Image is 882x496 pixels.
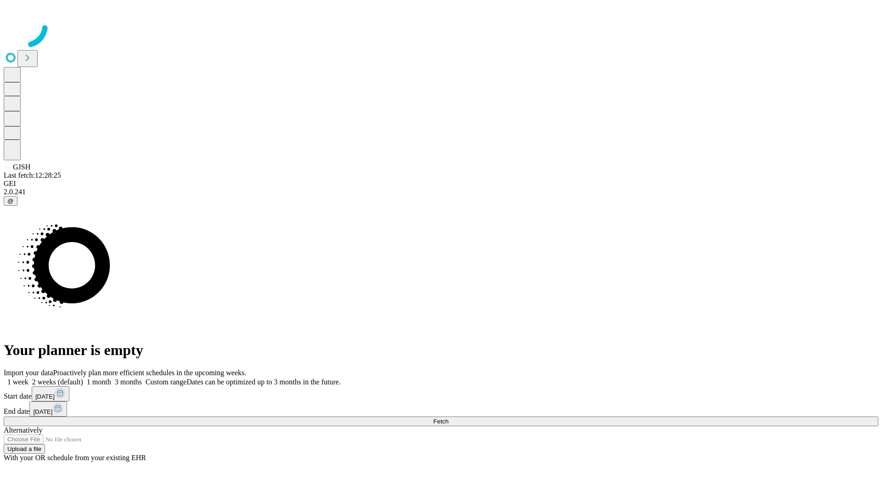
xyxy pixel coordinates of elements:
[146,378,187,386] span: Custom range
[4,444,45,454] button: Upload a file
[4,369,53,377] span: Import your data
[7,197,14,204] span: @
[4,417,878,426] button: Fetch
[35,393,55,400] span: [DATE]
[4,180,878,188] div: GEI
[4,196,17,206] button: @
[4,426,42,434] span: Alternatively
[4,401,878,417] div: End date
[29,401,67,417] button: [DATE]
[7,378,28,386] span: 1 week
[433,418,448,425] span: Fetch
[4,188,878,196] div: 2.0.241
[4,454,146,462] span: With your OR schedule from your existing EHR
[4,342,878,359] h1: Your planner is empty
[32,386,69,401] button: [DATE]
[87,378,111,386] span: 1 month
[115,378,142,386] span: 3 months
[4,386,878,401] div: Start date
[33,408,52,415] span: [DATE]
[32,378,83,386] span: 2 weeks (default)
[53,369,246,377] span: Proactively plan more efficient schedules in the upcoming weeks.
[4,171,61,179] span: Last fetch: 12:28:25
[13,163,30,171] span: GJSH
[187,378,340,386] span: Dates can be optimized up to 3 months in the future.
